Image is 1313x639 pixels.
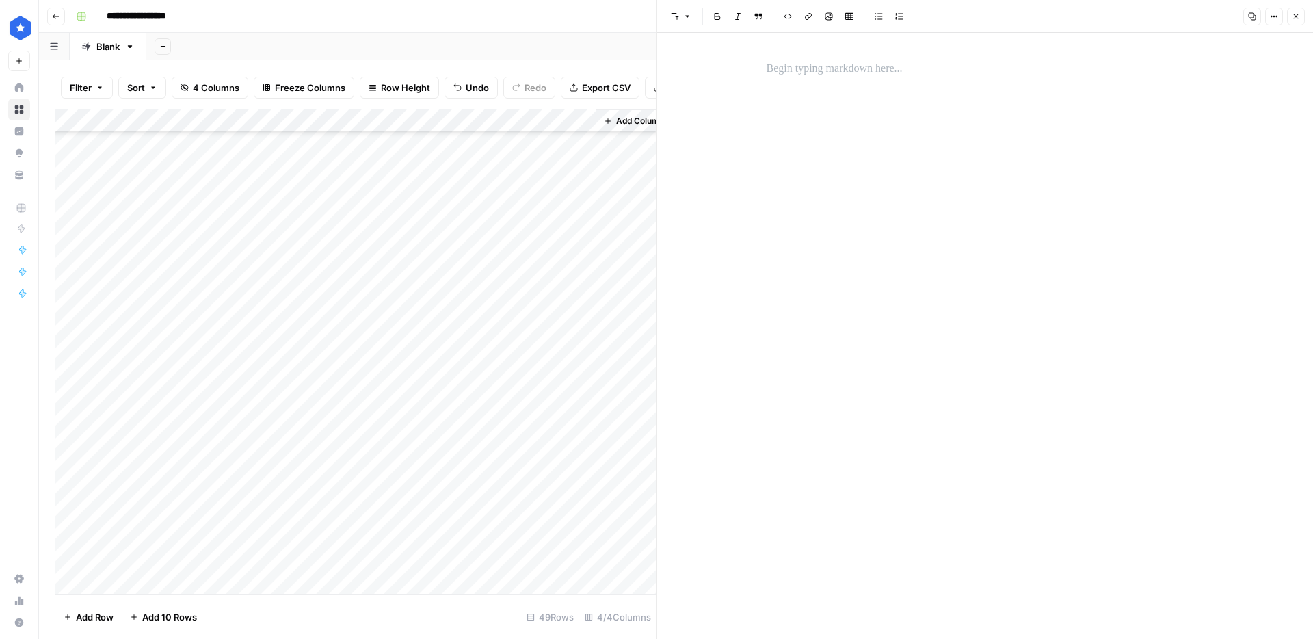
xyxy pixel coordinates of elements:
[8,612,30,634] button: Help + Support
[70,33,146,60] a: Blank
[8,164,30,186] a: Your Data
[142,610,197,624] span: Add 10 Rows
[8,77,30,99] a: Home
[616,115,664,127] span: Add Column
[360,77,439,99] button: Row Height
[521,606,579,628] div: 49 Rows
[598,112,669,130] button: Add Column
[61,77,113,99] button: Filter
[96,40,120,53] div: Blank
[8,99,30,120] a: Browse
[466,81,489,94] span: Undo
[193,81,239,94] span: 4 Columns
[172,77,248,99] button: 4 Columns
[503,77,555,99] button: Redo
[254,77,354,99] button: Freeze Columns
[445,77,498,99] button: Undo
[55,606,122,628] button: Add Row
[8,16,33,40] img: ConsumerAffairs Logo
[579,606,656,628] div: 4/4 Columns
[561,77,639,99] button: Export CSV
[76,610,114,624] span: Add Row
[8,142,30,164] a: Opportunities
[8,120,30,142] a: Insights
[8,568,30,590] a: Settings
[381,81,430,94] span: Row Height
[118,77,166,99] button: Sort
[122,606,205,628] button: Add 10 Rows
[127,81,145,94] span: Sort
[70,81,92,94] span: Filter
[525,81,546,94] span: Redo
[582,81,631,94] span: Export CSV
[8,11,30,45] button: Workspace: ConsumerAffairs
[8,590,30,612] a: Usage
[275,81,345,94] span: Freeze Columns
